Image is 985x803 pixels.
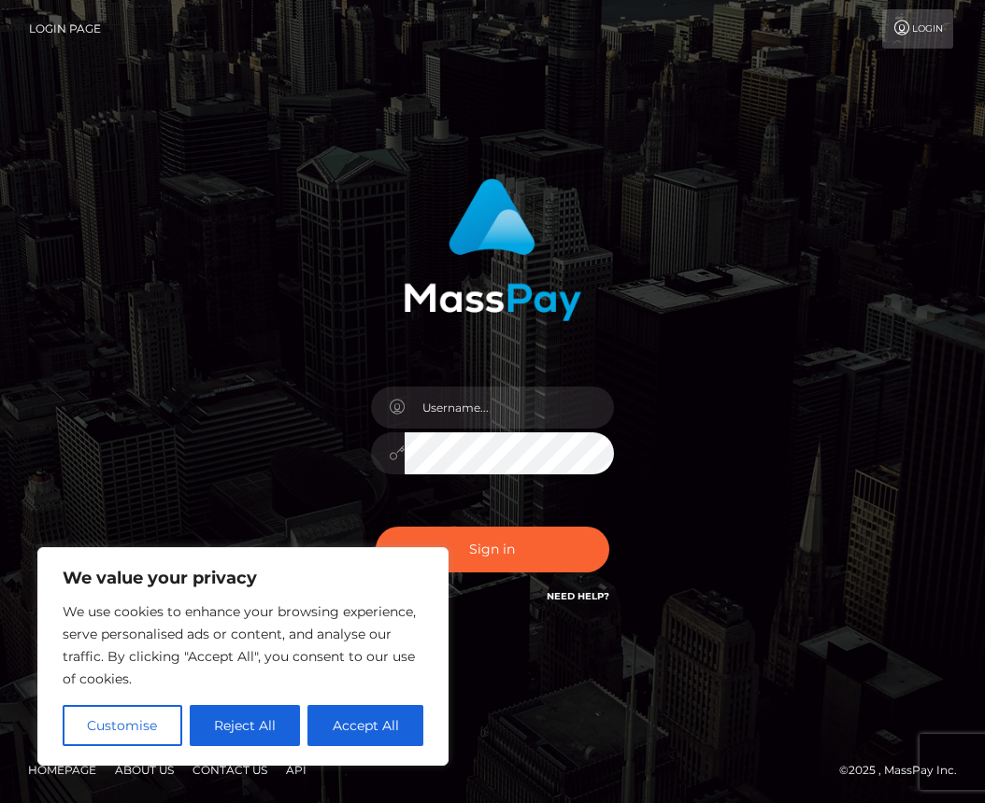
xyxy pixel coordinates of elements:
[37,547,449,766] div: We value your privacy
[882,9,953,49] a: Login
[404,178,581,321] img: MassPay Login
[376,527,609,572] button: Sign in
[21,755,104,784] a: Homepage
[107,755,181,784] a: About Us
[29,9,101,49] a: Login Page
[63,705,182,746] button: Customise
[63,600,423,690] p: We use cookies to enhance your browsing experience, serve personalised ads or content, and analys...
[63,567,423,589] p: We value your privacy
[405,387,614,429] input: Username...
[547,590,609,602] a: Need Help?
[278,755,314,784] a: API
[307,705,423,746] button: Accept All
[185,755,275,784] a: Contact Us
[190,705,301,746] button: Reject All
[839,760,971,781] div: © 2025 , MassPay Inc.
